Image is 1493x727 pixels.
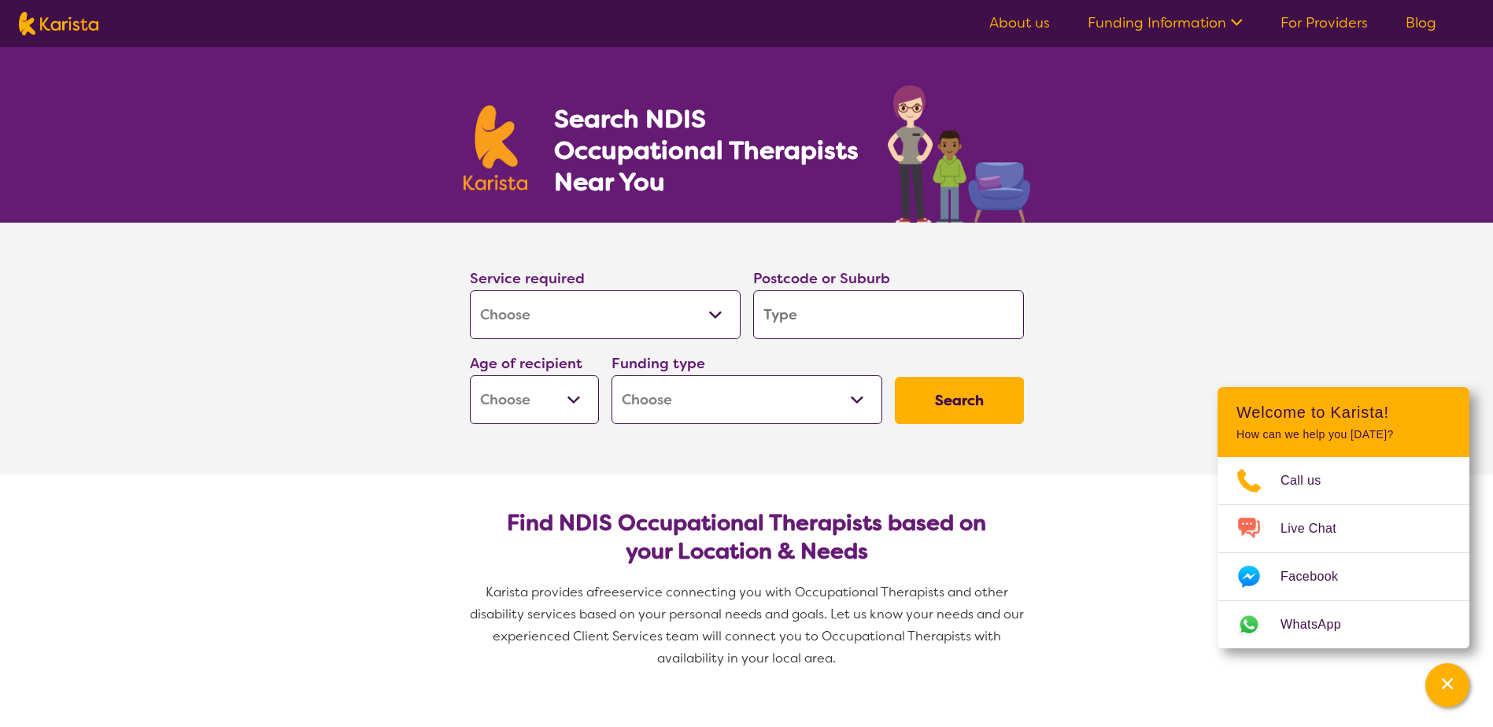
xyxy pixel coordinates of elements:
span: service connecting you with Occupational Therapists and other disability services based on your p... [470,584,1027,666]
span: free [594,584,619,600]
button: Channel Menu [1425,663,1469,707]
button: Search [895,377,1024,424]
input: Type [753,290,1024,339]
div: Channel Menu [1218,387,1469,648]
label: Funding type [612,354,705,373]
label: Service required [470,269,585,288]
h2: Find NDIS Occupational Therapists based on your Location & Needs [482,509,1011,566]
img: Karista logo [19,12,98,35]
a: Blog [1406,13,1436,32]
ul: Choose channel [1218,457,1469,648]
a: About us [989,13,1050,32]
span: Facebook [1281,565,1357,589]
img: Karista logo [464,105,528,190]
h1: Search NDIS Occupational Therapists Near You [554,103,860,197]
a: For Providers [1281,13,1368,32]
span: WhatsApp [1281,613,1360,637]
span: Live Chat [1281,517,1355,541]
a: Funding Information [1088,13,1243,32]
label: Age of recipient [470,354,582,373]
img: occupational-therapy [888,85,1030,223]
p: How can we help you [DATE]? [1236,428,1451,441]
label: Postcode or Suburb [753,269,890,288]
span: Call us [1281,469,1340,493]
a: Web link opens in a new tab. [1218,601,1469,648]
h2: Welcome to Karista! [1236,403,1451,422]
span: Karista provides a [486,584,594,600]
